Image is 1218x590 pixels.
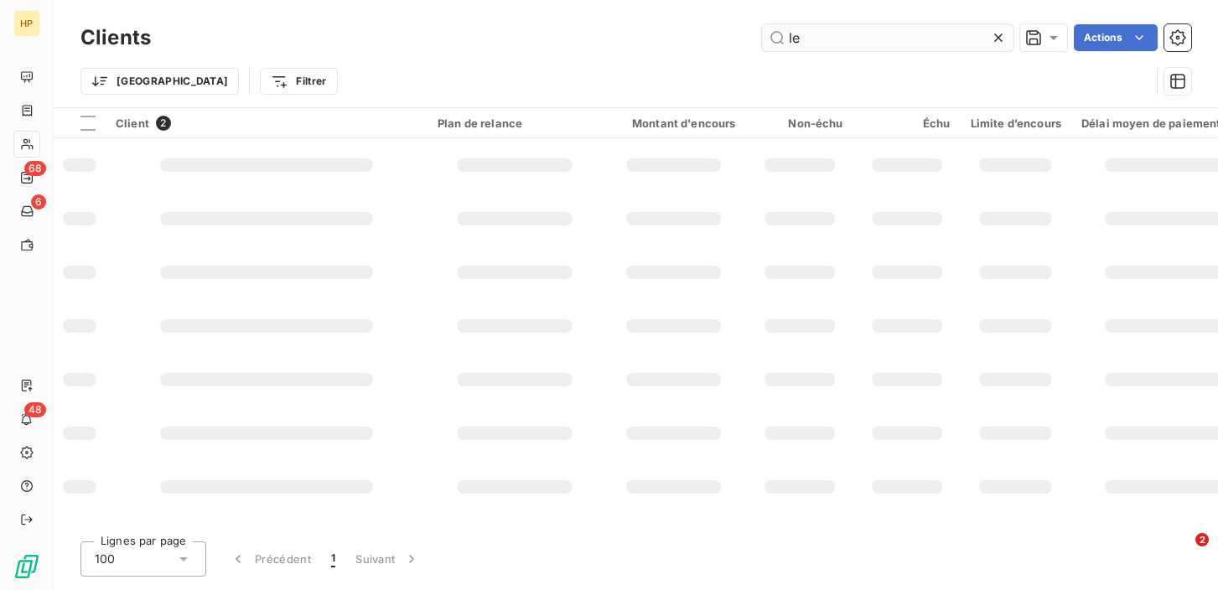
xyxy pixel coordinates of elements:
button: Suivant [345,541,430,577]
img: Logo LeanPay [13,553,40,580]
div: Plan de relance [438,116,592,130]
input: Rechercher [762,24,1013,51]
button: 1 [321,541,345,577]
span: 2 [1195,533,1209,546]
div: Échu [863,116,951,130]
span: Client [116,116,149,130]
span: 6 [31,194,46,210]
span: 100 [95,551,115,567]
button: Précédent [220,541,321,577]
div: Non-échu [756,116,843,130]
span: 68 [24,161,46,176]
div: Limite d’encours [971,116,1061,130]
span: 2 [156,116,171,131]
button: [GEOGRAPHIC_DATA] [80,68,239,95]
div: HP [13,10,40,37]
div: Montant d'encours [612,116,736,130]
button: Actions [1074,24,1158,51]
span: 48 [24,402,46,417]
h3: Clients [80,23,151,53]
span: 1 [331,551,335,567]
iframe: Intercom live chat [1161,533,1201,573]
button: Filtrer [260,68,337,95]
